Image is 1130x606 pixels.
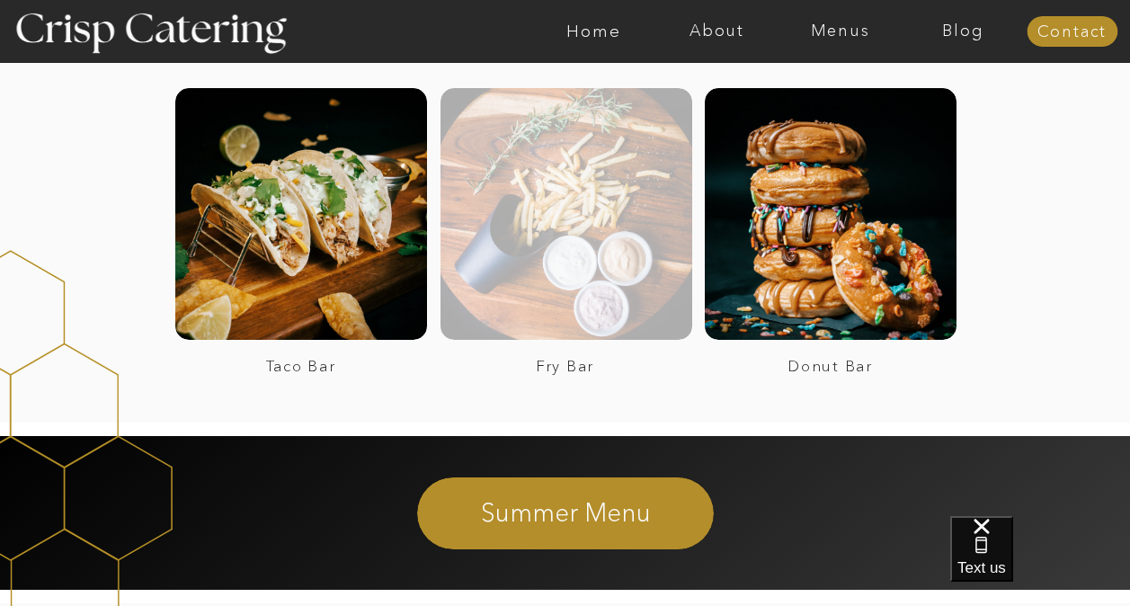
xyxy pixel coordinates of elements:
a: About [655,22,779,40]
a: Contact [1027,23,1117,41]
a: Home [532,22,655,40]
a: Menus [779,22,902,40]
a: Summer Menu [322,495,810,528]
a: Taco Bar [179,358,423,375]
a: Blog [902,22,1025,40]
a: Donut Bar [708,358,953,375]
a: Fry Bar [443,358,688,375]
iframe: podium webchat widget bubble [950,516,1130,606]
